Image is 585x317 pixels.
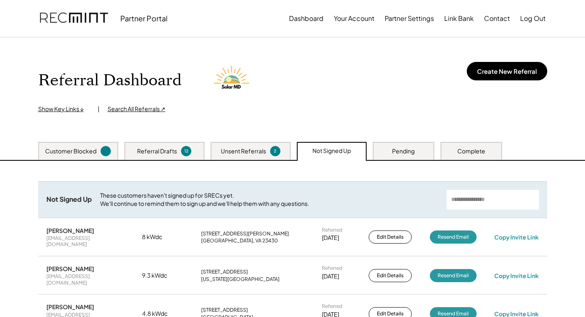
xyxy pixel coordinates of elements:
[46,195,92,204] div: Not Signed Up
[494,272,539,279] div: Copy Invite Link
[322,303,342,310] div: Referred
[322,234,339,242] div: [DATE]
[392,147,415,155] div: Pending
[289,10,323,27] button: Dashboard
[46,235,124,248] div: [EMAIL_ADDRESS][DOMAIN_NAME]
[142,271,183,280] div: 9.3 kWdc
[312,147,351,155] div: Not Signed Up
[120,14,167,23] div: Partner Portal
[369,269,412,282] button: Edit Details
[137,147,177,155] div: Referral Drafts
[182,148,190,154] div: 12
[210,58,255,103] img: Solar%20MD%20LOgo.png
[201,230,289,237] div: [STREET_ADDRESS][PERSON_NAME]
[494,233,539,241] div: Copy Invite Link
[45,147,96,155] div: Customer Blocked
[46,227,94,234] div: [PERSON_NAME]
[334,10,374,27] button: Your Account
[221,147,266,155] div: Unsent Referrals
[484,10,510,27] button: Contact
[322,272,339,281] div: [DATE]
[430,269,477,282] button: Resend Email
[322,265,342,271] div: Referred
[46,273,124,286] div: [EMAIL_ADDRESS][DOMAIN_NAME]
[369,230,412,244] button: Edit Details
[201,237,278,244] div: [GEOGRAPHIC_DATA], VA 23430
[38,105,89,113] div: Show Key Links ↓
[98,105,99,113] div: |
[38,71,181,90] h1: Referral Dashboard
[201,269,248,275] div: [STREET_ADDRESS]
[46,265,94,272] div: [PERSON_NAME]
[108,105,165,113] div: Search All Referrals ↗
[385,10,434,27] button: Partner Settings
[46,303,94,310] div: [PERSON_NAME]
[322,227,342,233] div: Referred
[201,276,280,283] div: [US_STATE][GEOGRAPHIC_DATA]
[201,307,248,313] div: [STREET_ADDRESS]
[142,233,183,241] div: 8 kWdc
[40,5,108,32] img: recmint-logotype%403x.png
[457,147,485,155] div: Complete
[430,230,477,244] button: Resend Email
[100,192,438,208] div: These customers haven't signed up for SRECs yet. We'll continue to remind them to sign up and we'...
[444,10,474,27] button: Link Bank
[271,148,279,154] div: 2
[520,10,546,27] button: Log Out
[467,62,547,80] button: Create New Referral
